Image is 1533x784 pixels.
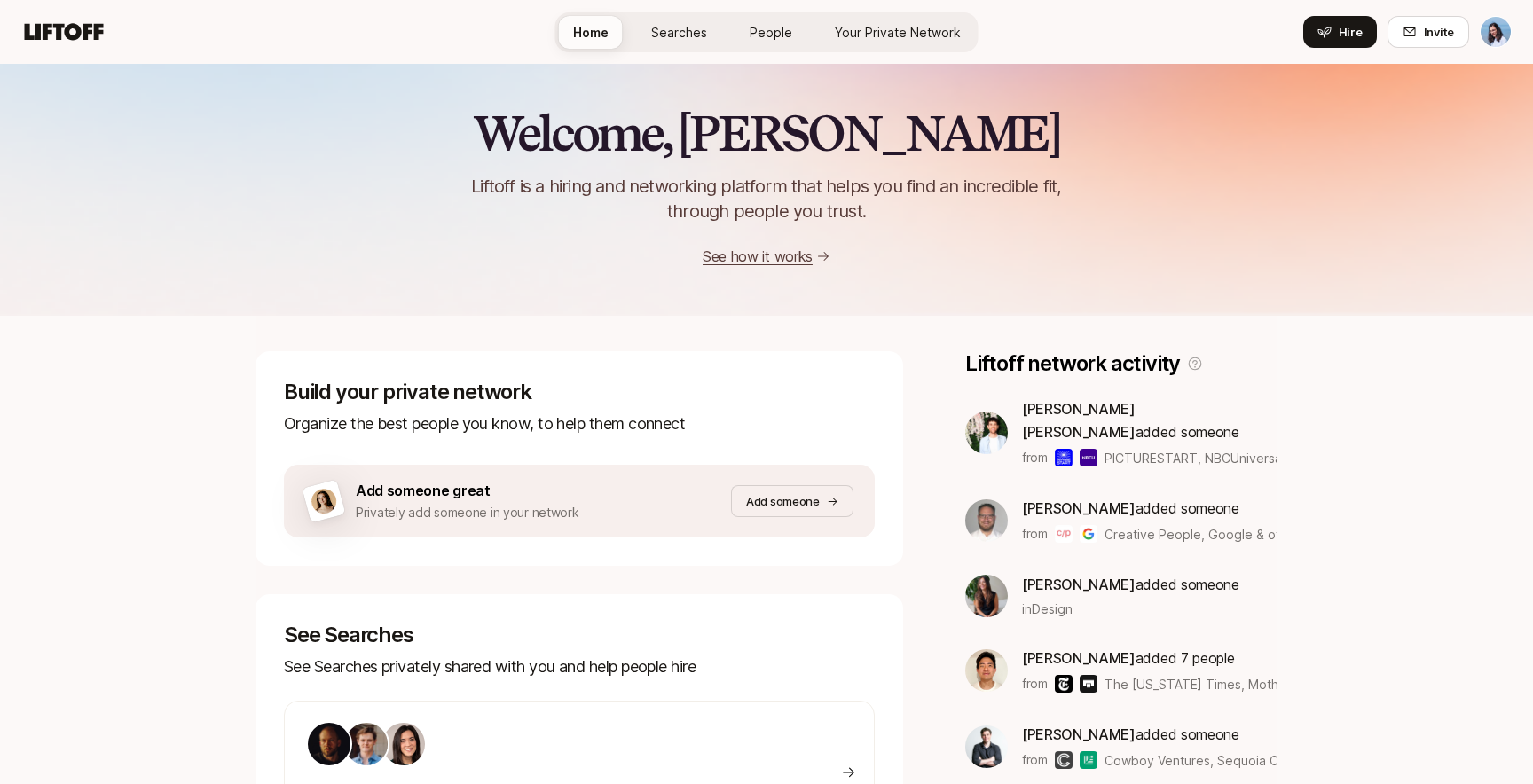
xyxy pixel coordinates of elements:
img: Google [1080,525,1097,543]
span: Creative People, Google & others [1105,525,1277,544]
p: from [1022,523,1048,545]
img: 71d7b91d_d7cb_43b4_a7ea_a9b2f2cc6e03.jpg [382,723,425,765]
img: ffc673f5_2173_4070_9c46_4bfd4d7acc8d.jpg [965,725,1008,768]
p: Build your private network [284,380,875,404]
img: Dan Tase [1481,17,1511,47]
p: added someone [1022,397,1277,443]
img: The New York Times [1055,675,1073,693]
p: added someone [1022,573,1239,596]
p: Organize the best people you know, to help them connect [284,412,875,436]
img: PICTURESTART [1055,449,1073,466]
span: The [US_STATE] Times, Mothership & others [1105,677,1368,692]
span: [PERSON_NAME] [1022,576,1136,593]
img: 3263d9e2_344a_4053_b33f_6d0678704667.jpg [345,723,388,765]
img: c3894d86_b3f1_4e23_a0e4_4d923f503b0e.jpg [965,649,1008,692]
span: [PERSON_NAME] [PERSON_NAME] [1022,400,1136,441]
img: 33ee49e1_eec9_43f1_bb5d_6b38e313ba2b.jpg [965,575,1008,617]
img: Mothership [1080,675,1097,693]
button: Hire [1303,16,1377,48]
span: PICTURESTART, NBCUniversal & others [1105,451,1338,466]
button: Invite [1388,16,1469,48]
button: Dan Tase [1480,16,1512,48]
p: Liftoff network activity [965,351,1180,376]
span: [PERSON_NAME] [1022,649,1136,667]
span: [PERSON_NAME] [1022,499,1136,517]
span: Searches [651,23,707,42]
p: Add someone [746,492,820,510]
p: added someone [1022,723,1277,746]
p: See Searches [284,623,875,647]
span: [PERSON_NAME] [1022,725,1136,743]
h2: Welcome, [PERSON_NAME] [473,106,1061,160]
img: 14c26f81_4384_478d_b376_a1ca6885b3c1.jpg [965,412,1008,454]
span: Home [573,23,609,42]
button: Add someone [731,485,853,517]
p: See Searches privately shared with you and help people hire [284,655,875,679]
span: Invite [1424,23,1454,41]
p: added someone [1022,497,1277,520]
a: Searches [637,16,721,49]
span: Cowboy Ventures, Sequoia Capital & others [1105,753,1364,768]
img: woman-on-brown-bg.png [309,486,339,516]
p: Privately add someone in your network [356,502,579,523]
a: Your Private Network [821,16,975,49]
img: Sequoia Capital [1080,751,1097,769]
a: Home [559,16,623,49]
img: NBCUniversal [1080,449,1097,466]
span: People [750,23,792,42]
p: Add someone great [356,479,579,502]
img: abaaee66_70d6_4cd8_bbf0_4431664edd7e.jpg [965,499,1008,542]
img: 26d23996_e204_480d_826d_8aac4dc78fb2.jpg [308,723,350,765]
img: Cowboy Ventures [1055,751,1073,769]
span: in Design [1022,600,1073,618]
img: Creative People [1055,525,1073,543]
span: Your Private Network [835,23,961,42]
a: People [735,16,806,49]
p: from [1022,673,1048,694]
span: Hire [1339,23,1363,41]
p: added 7 people [1022,647,1277,670]
a: See how it works [703,247,813,265]
p: from [1022,749,1048,771]
p: from [1022,447,1048,468]
p: Liftoff is a hiring and networking platform that helps you find an incredible fit, through people... [449,174,1084,223]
